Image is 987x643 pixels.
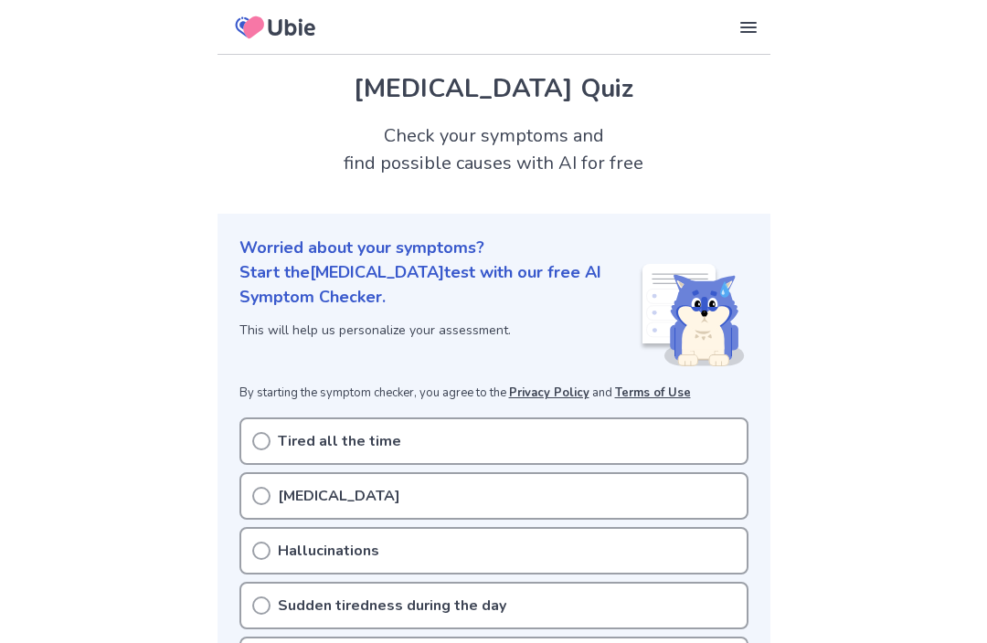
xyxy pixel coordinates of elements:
p: By starting the symptom checker, you agree to the and [239,385,748,403]
a: Terms of Use [615,385,691,401]
p: Sudden tiredness during the day [278,595,506,617]
h2: Check your symptoms and find possible causes with AI for free [218,122,770,177]
p: Hallucinations [278,540,379,562]
p: Worried about your symptoms? [239,236,748,260]
img: Shiba [639,264,745,366]
a: Privacy Policy [509,385,589,401]
p: Tired all the time [278,430,401,452]
p: Start the [MEDICAL_DATA] test with our free AI Symptom Checker. [239,260,639,310]
p: [MEDICAL_DATA] [278,485,400,507]
p: This will help us personalize your assessment. [239,321,639,340]
h1: [MEDICAL_DATA] Quiz [239,69,748,108]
